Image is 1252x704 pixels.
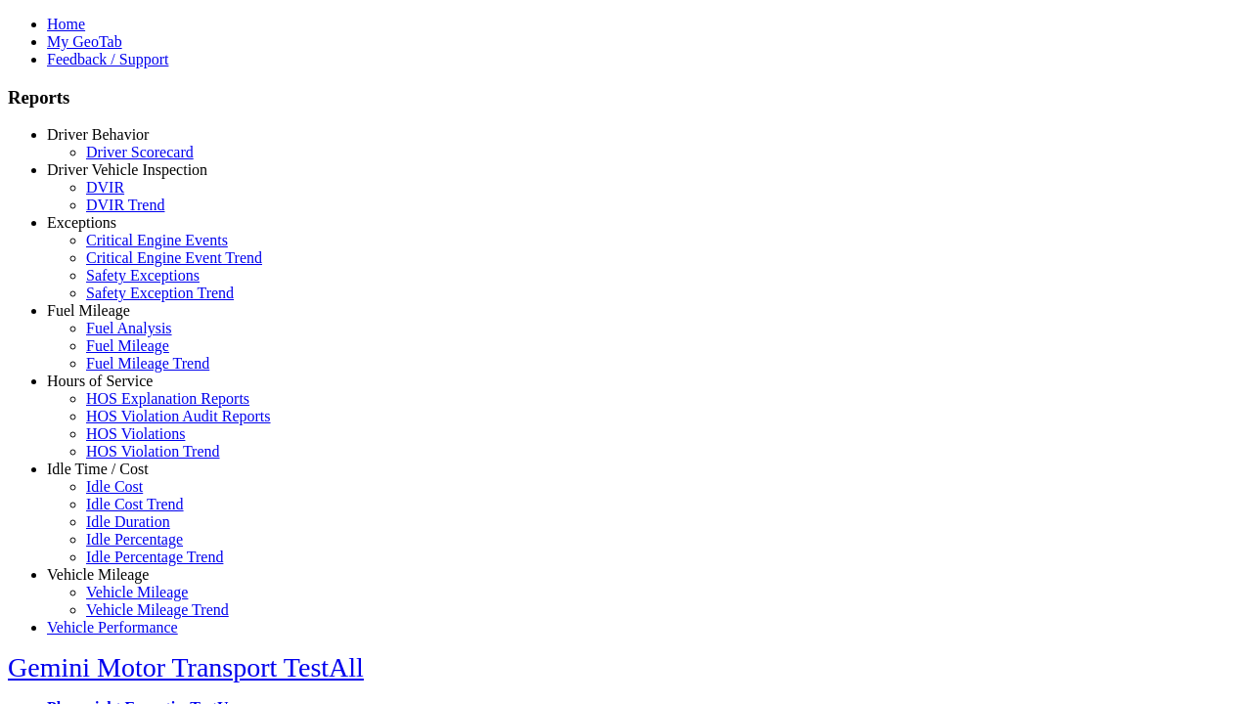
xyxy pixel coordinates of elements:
[86,531,183,548] a: Idle Percentage
[86,232,228,248] a: Critical Engine Events
[86,179,124,196] a: DVIR
[47,373,153,389] a: Hours of Service
[86,584,188,600] a: Vehicle Mileage
[47,33,122,50] a: My GeoTab
[86,197,164,213] a: DVIR Trend
[86,425,185,442] a: HOS Violations
[8,652,364,682] a: Gemini Motor Transport TestAll
[47,161,207,178] a: Driver Vehicle Inspection
[47,126,149,143] a: Driver Behavior
[86,249,262,266] a: Critical Engine Event Trend
[86,496,184,512] a: Idle Cost Trend
[86,408,271,424] a: HOS Violation Audit Reports
[86,144,194,160] a: Driver Scorecard
[86,320,172,336] a: Fuel Analysis
[86,355,209,372] a: Fuel Mileage Trend
[86,267,200,284] a: Safety Exceptions
[47,619,178,636] a: Vehicle Performance
[47,214,116,231] a: Exceptions
[8,87,1244,109] h3: Reports
[86,478,143,495] a: Idle Cost
[86,601,229,618] a: Vehicle Mileage Trend
[86,390,249,407] a: HOS Explanation Reports
[86,549,223,565] a: Idle Percentage Trend
[47,461,149,477] a: Idle Time / Cost
[47,16,85,32] a: Home
[86,443,220,460] a: HOS Violation Trend
[47,51,168,67] a: Feedback / Support
[86,513,170,530] a: Idle Duration
[86,285,234,301] a: Safety Exception Trend
[47,566,149,583] a: Vehicle Mileage
[86,337,169,354] a: Fuel Mileage
[47,302,130,319] a: Fuel Mileage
